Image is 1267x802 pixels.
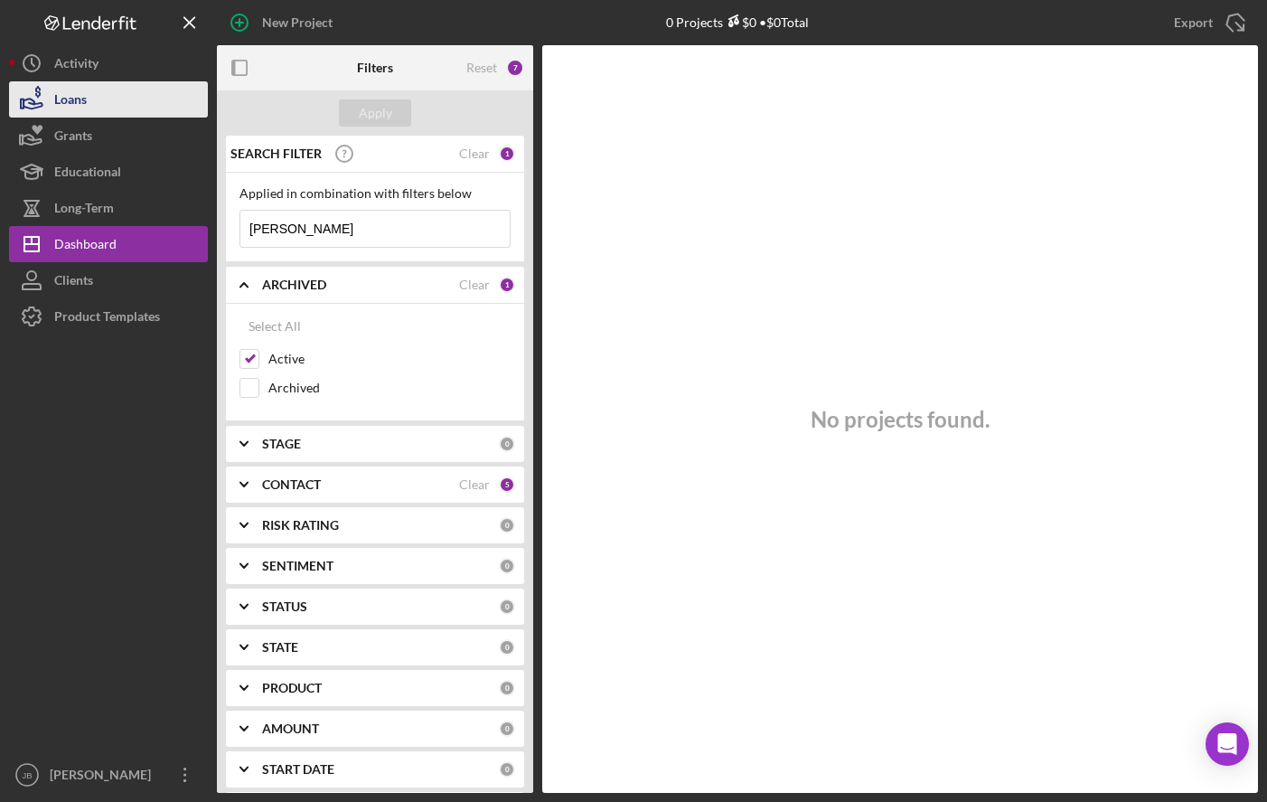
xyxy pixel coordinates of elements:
button: Loans [9,81,208,118]
div: Clear [459,146,490,161]
div: Apply [359,99,392,127]
div: 0 [499,680,515,696]
button: Product Templates [9,298,208,335]
div: 0 [499,639,515,656]
b: PRODUCT [262,681,322,695]
div: 0 [499,599,515,615]
div: 0 [499,436,515,452]
div: Clients [54,262,93,303]
button: Educational [9,154,208,190]
b: ARCHIVED [262,278,326,292]
text: JB [22,770,32,780]
div: Educational [54,154,121,194]
div: Reset [466,61,497,75]
button: Activity [9,45,208,81]
b: START DATE [262,762,334,777]
div: Applied in combination with filters below [239,186,511,201]
button: JB[PERSON_NAME] [9,757,208,793]
button: Clients [9,262,208,298]
label: Archived [268,379,511,397]
div: 0 Projects • $0 Total [666,14,809,30]
div: Open Intercom Messenger [1206,722,1249,766]
b: SENTIMENT [262,559,333,573]
button: Long-Term [9,190,208,226]
div: Select All [249,308,301,344]
div: Dashboard [54,226,117,267]
div: Activity [54,45,99,86]
button: Dashboard [9,226,208,262]
div: New Project [262,5,333,41]
div: 0 [499,558,515,574]
label: Active [268,350,511,368]
h3: No projects found. [811,407,990,432]
b: STAGE [262,437,301,451]
div: 0 [499,517,515,533]
b: SEARCH FILTER [230,146,322,161]
div: Loans [54,81,87,122]
b: Filters [357,61,393,75]
b: RISK RATING [262,518,339,533]
div: 0 [499,721,515,737]
div: 5 [499,476,515,493]
div: 1 [499,146,515,162]
div: 1 [499,277,515,293]
b: CONTACT [262,477,321,492]
button: Apply [339,99,411,127]
button: Export [1156,5,1258,41]
b: AMOUNT [262,722,319,736]
div: Product Templates [54,298,160,339]
b: STATUS [262,599,307,614]
div: Clear [459,278,490,292]
div: $0 [723,14,756,30]
div: Export [1174,5,1213,41]
div: [PERSON_NAME] [45,757,163,797]
div: Clear [459,477,490,492]
div: Grants [54,118,92,158]
div: Long-Term [54,190,114,231]
div: 0 [499,761,515,778]
button: Select All [239,308,310,344]
button: Grants [9,118,208,154]
div: 7 [506,59,524,77]
b: STATE [262,640,298,655]
button: New Project [217,5,351,41]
